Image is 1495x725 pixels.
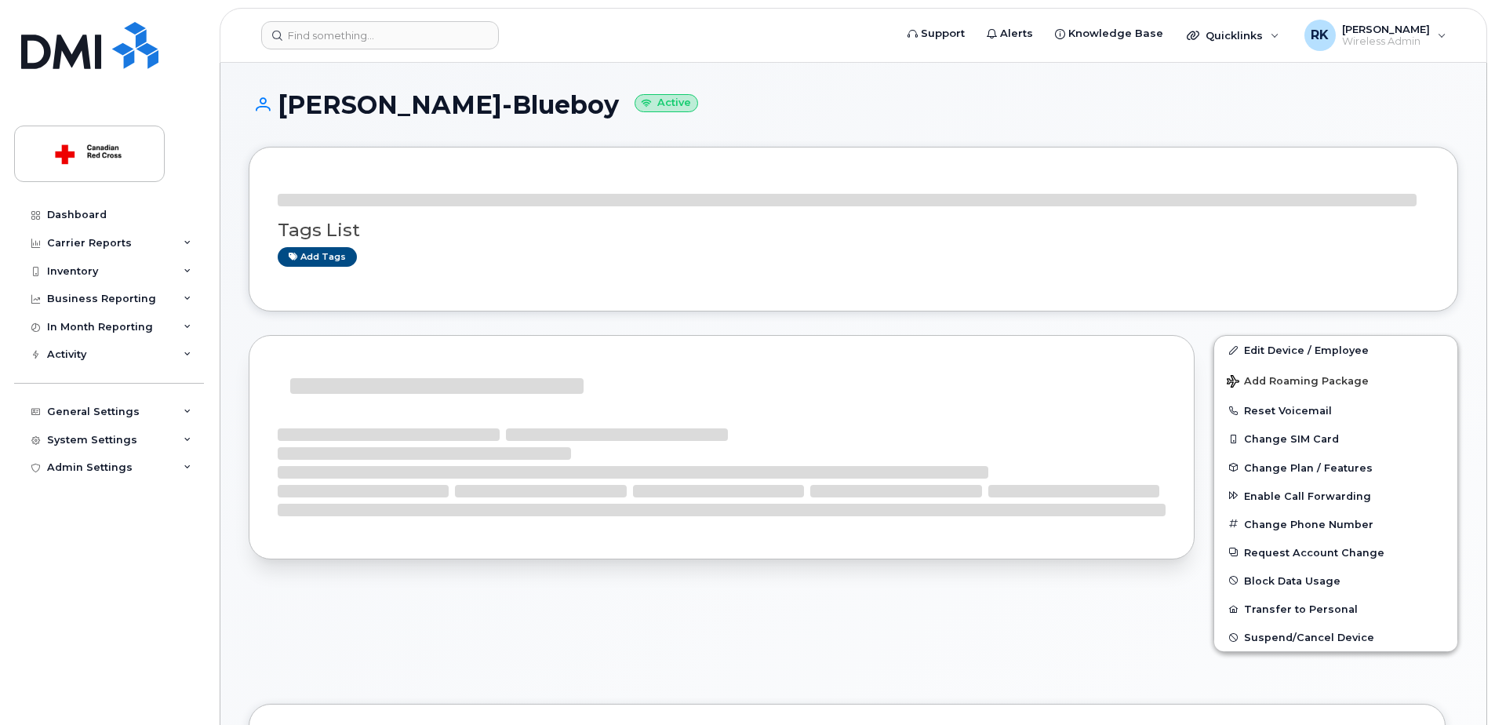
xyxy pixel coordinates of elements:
[1214,396,1457,424] button: Reset Voicemail
[1214,454,1457,482] button: Change Plan / Features
[1214,364,1457,396] button: Add Roaming Package
[1214,595,1457,623] button: Transfer to Personal
[1227,375,1369,390] span: Add Roaming Package
[1214,482,1457,510] button: Enable Call Forwarding
[1244,490,1371,501] span: Enable Call Forwarding
[1244,461,1373,473] span: Change Plan / Features
[278,220,1429,240] h3: Tags List
[1214,336,1457,364] a: Edit Device / Employee
[1214,623,1457,651] button: Suspend/Cancel Device
[1244,632,1374,643] span: Suspend/Cancel Device
[278,247,357,267] a: Add tags
[1214,567,1457,595] button: Block Data Usage
[1214,538,1457,567] button: Request Account Change
[1214,510,1457,538] button: Change Phone Number
[635,94,698,112] small: Active
[1214,424,1457,453] button: Change SIM Card
[249,91,1458,118] h1: [PERSON_NAME]-Blueboy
